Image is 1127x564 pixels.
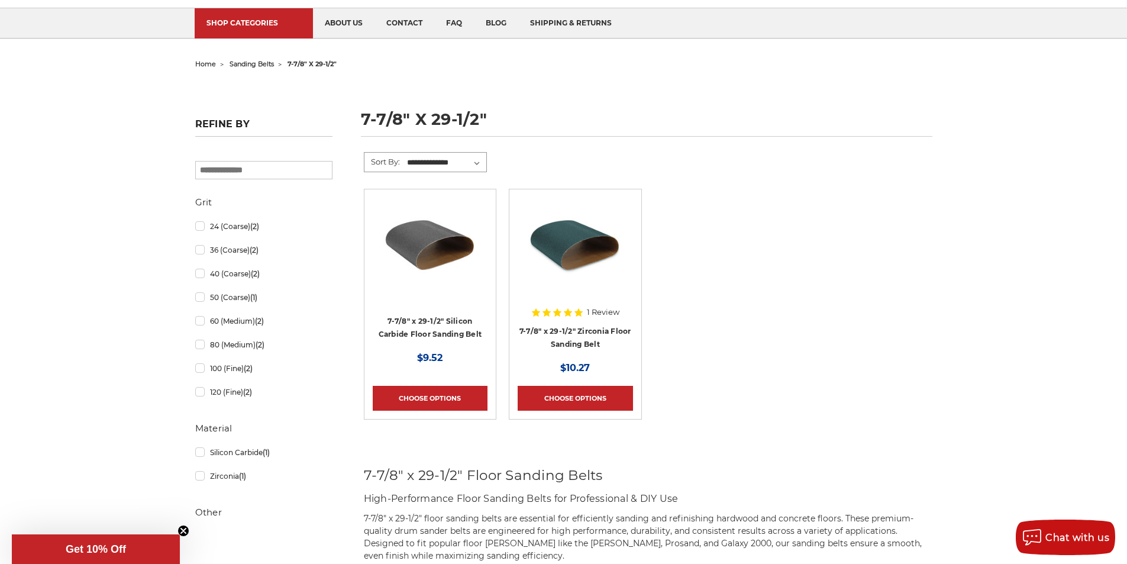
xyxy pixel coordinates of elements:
[251,269,260,278] span: (2)
[1045,532,1109,543] span: Chat with us
[250,222,259,231] span: (2)
[206,18,301,27] div: SHOP CATEGORIES
[417,352,443,363] span: $9.52
[243,388,252,397] span: (2)
[374,8,434,38] a: contact
[313,8,374,38] a: about us
[405,154,486,172] select: Sort By:
[195,60,216,68] a: home
[379,317,482,339] a: 7-7/8" x 29-1/2" Silicon Carbide Floor Sanding Belt
[263,448,270,457] span: (1)
[518,198,632,312] a: Professional-grade 7 7/8 x 29 1/2 inch Zirconia Floor Sanding Belt, ideal for floor restoration
[195,505,332,520] h5: Other
[195,382,332,402] a: 120 (Fine)
[383,198,477,292] img: 7-7/8" x 29-1/2 " Silicon Carbide belt for floor sanding with professional-grade finishes, compat...
[195,118,332,137] h5: Refine by
[364,467,603,484] span: 7-7/8" x 29-1/2" Floor Sanding Belts
[519,327,631,349] a: 7-7/8" x 29-1/2" Zirconia Floor Sanding Belt
[256,340,264,349] span: (2)
[1016,520,1115,555] button: Chat with us
[434,8,474,38] a: faq
[195,358,332,379] a: 100 (Fine)
[528,198,622,292] img: Professional-grade 7 7/8 x 29 1/2 inch Zirconia Floor Sanding Belt, ideal for floor restoration
[239,472,246,481] span: (1)
[195,442,332,463] a: Silicon Carbide
[195,311,332,331] a: 60 (Medium)
[250,246,259,254] span: (2)
[195,263,332,284] a: 40 (Coarse)
[288,60,337,68] span: 7-7/8" x 29-1/2"
[195,466,332,486] a: Zirconia
[250,293,257,302] span: (1)
[177,525,189,537] button: Close teaser
[518,386,632,411] a: Choose Options
[230,60,274,68] a: sanding belts
[560,362,590,373] span: $10.27
[195,216,332,237] a: 24 (Coarse)
[195,240,332,260] a: 36 (Coarse)
[195,334,332,355] a: 80 (Medium)
[474,8,518,38] a: blog
[587,308,619,316] span: 1 Review
[364,153,400,170] label: Sort By:
[244,364,253,373] span: (2)
[195,195,332,210] h5: Grit
[364,493,679,504] span: High-Performance Floor Sanding Belts for Professional & DIY Use
[195,287,332,308] a: 50 (Coarse)
[255,317,264,325] span: (2)
[66,543,126,555] span: Get 10% Off
[373,198,487,312] a: 7-7/8" x 29-1/2 " Silicon Carbide belt for floor sanding with professional-grade finishes, compat...
[373,386,487,411] a: Choose Options
[518,8,624,38] a: shipping & returns
[195,421,332,436] h5: Material
[12,534,180,564] div: Get 10% OffClose teaser
[361,111,932,137] h1: 7-7/8" x 29-1/2"
[364,513,922,561] span: 7-7/8" x 29-1/2" floor sanding belts are essential for efficiently sanding and refinishing hardwo...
